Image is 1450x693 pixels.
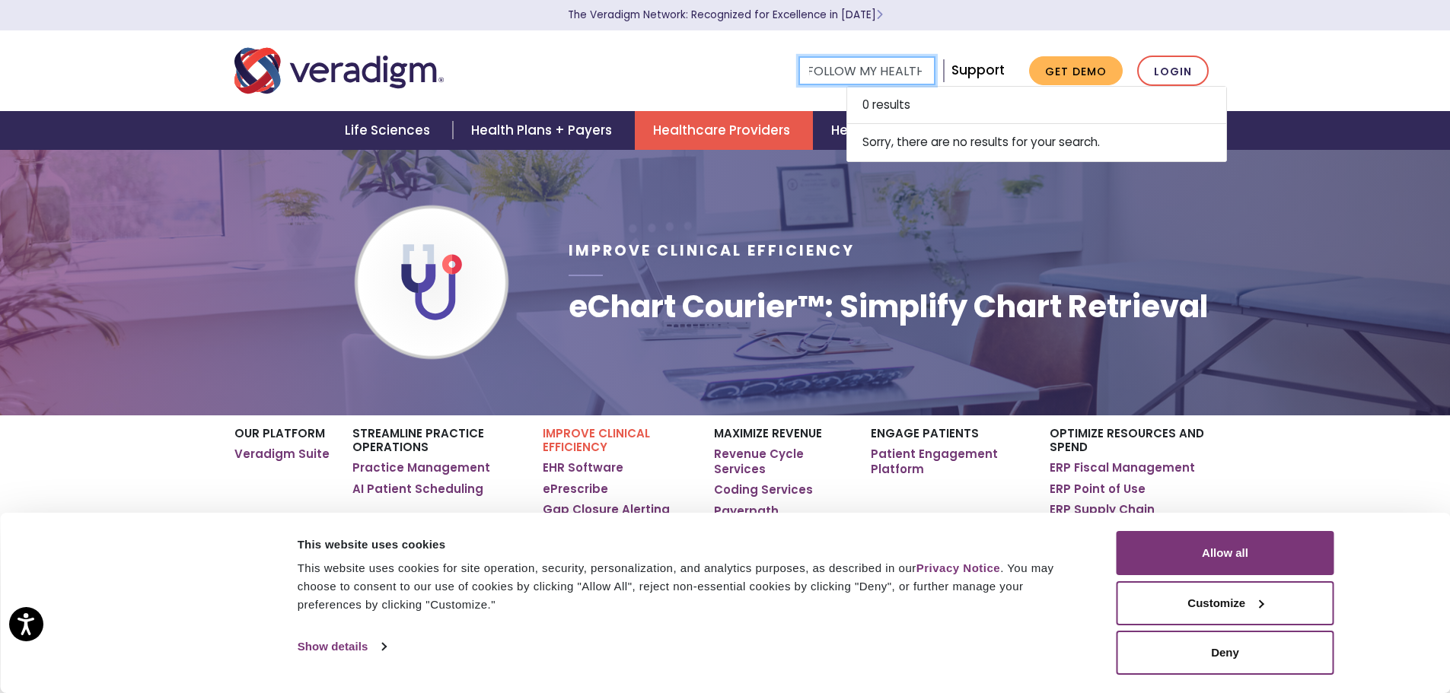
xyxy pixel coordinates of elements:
[871,447,1027,476] a: Patient Engagement Platform
[543,482,608,497] a: ePrescribe
[1050,482,1146,497] a: ERP Point of Use
[543,460,623,475] a: EHR Software
[298,559,1082,614] div: This website uses cookies for site operation, security, personalization, and analytics purposes, ...
[298,635,386,658] a: Show details
[916,561,1000,574] a: Privacy Notice
[846,124,1227,161] li: Sorry, there are no results for your search.
[846,86,1227,124] li: 0 results
[714,447,847,476] a: Revenue Cycle Services
[1050,460,1195,475] a: ERP Fiscal Management
[543,502,670,517] a: Gap Closure Alerting
[1117,581,1334,625] button: Customize
[352,460,490,475] a: Practice Management
[876,8,883,22] span: Learn More
[798,56,935,85] input: Search
[714,482,813,497] a: Coding Services
[714,504,847,533] a: Payerpath Clearinghouse
[568,8,883,22] a: The Veradigm Network: Recognized for Excellence in [DATE]Learn More
[569,240,855,261] span: Improve Clinical Efficiency
[352,482,483,497] a: AI Patient Scheduling
[327,111,453,150] a: Life Sciences
[234,447,330,462] a: Veradigm Suite
[234,46,444,96] img: Veradigm logo
[1117,531,1334,575] button: Allow all
[453,111,635,150] a: Health Plans + Payers
[1029,56,1123,86] a: Get Demo
[951,61,1005,79] a: Support
[1137,56,1209,87] a: Login
[635,111,813,150] a: Healthcare Providers
[298,536,1082,554] div: This website uses cookies
[569,288,1208,325] h1: eChart Courier™: Simplify Chart Retrieval
[1117,631,1334,675] button: Deny
[813,111,969,150] a: Health IT Vendors
[1050,502,1155,517] a: ERP Supply Chain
